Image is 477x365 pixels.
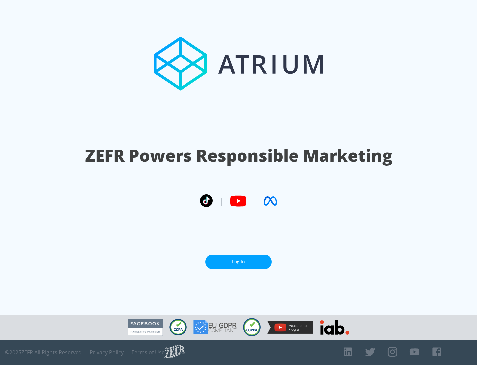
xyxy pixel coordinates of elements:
img: GDPR Compliant [193,320,237,334]
img: COPPA Compliant [243,318,261,336]
img: IAB [320,320,349,335]
a: Log In [205,255,272,269]
h1: ZEFR Powers Responsible Marketing [85,144,392,167]
span: | [253,196,257,206]
a: Privacy Policy [90,349,124,356]
img: YouTube Measurement Program [267,321,313,334]
img: CCPA Compliant [169,319,187,335]
span: | [219,196,223,206]
img: Facebook Marketing Partner [128,319,163,336]
a: Terms of Use [132,349,165,356]
span: © 2025 ZEFR All Rights Reserved [5,349,82,356]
